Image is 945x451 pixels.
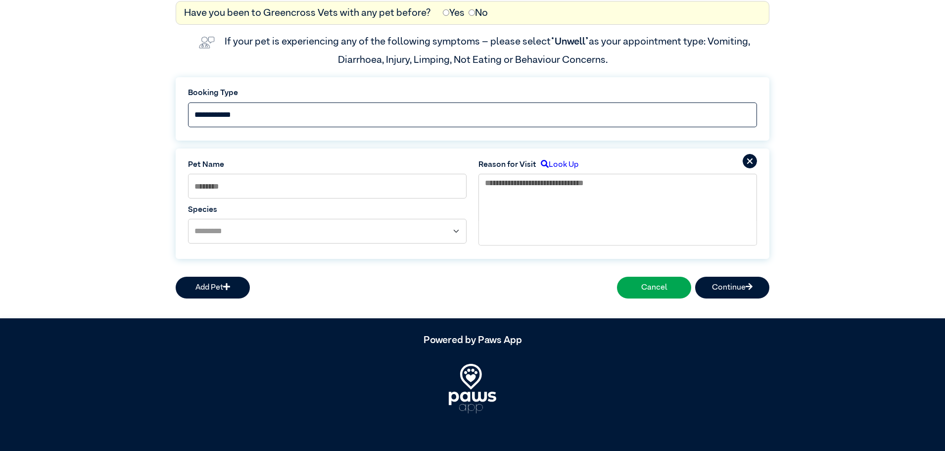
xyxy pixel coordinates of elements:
input: Yes [443,9,449,16]
h5: Powered by Paws App [176,334,769,346]
label: Pet Name [188,159,467,171]
span: “Unwell” [551,37,589,47]
label: Species [188,204,467,216]
button: Cancel [617,277,691,299]
label: If your pet is experiencing any of the following symptoms – please select as your appointment typ... [225,37,752,64]
img: PawsApp [449,364,496,413]
label: Booking Type [188,87,757,99]
label: Have you been to Greencross Vets with any pet before? [184,5,431,20]
img: vet [195,33,219,52]
label: Look Up [536,159,578,171]
label: Reason for Visit [478,159,536,171]
button: Add Pet [176,277,250,299]
input: No [469,9,475,16]
label: Yes [443,5,465,20]
button: Continue [695,277,769,299]
label: No [469,5,488,20]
